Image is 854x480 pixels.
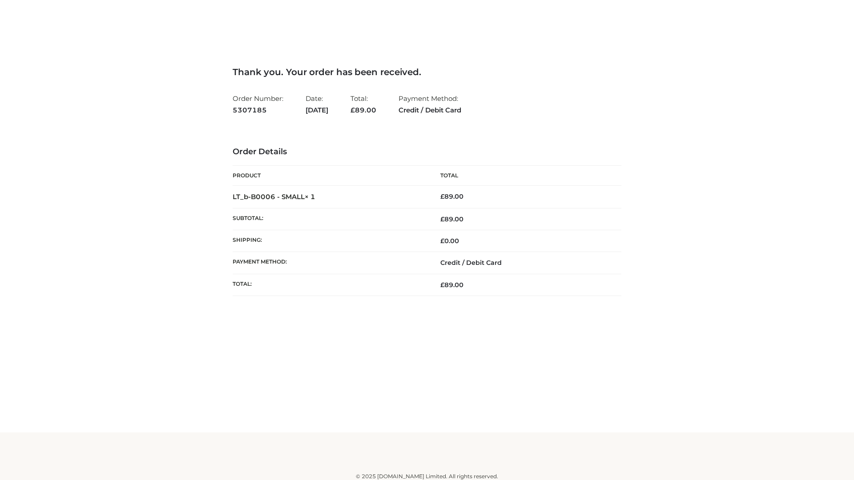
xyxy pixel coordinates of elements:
li: Date: [306,91,328,118]
strong: × 1 [305,192,315,201]
span: £ [350,106,355,114]
th: Total: [233,274,427,296]
li: Order Number: [233,91,283,118]
strong: [DATE] [306,104,328,116]
span: 89.00 [440,281,463,289]
li: Payment Method: [399,91,461,118]
span: £ [440,237,444,245]
span: 89.00 [350,106,376,114]
span: £ [440,215,444,223]
strong: Credit / Debit Card [399,104,461,116]
span: £ [440,281,444,289]
th: Product [233,166,427,186]
span: 89.00 [440,215,463,223]
th: Total [427,166,621,186]
td: Credit / Debit Card [427,252,621,274]
span: £ [440,192,444,200]
th: Payment method: [233,252,427,274]
li: Total: [350,91,376,118]
th: Subtotal: [233,208,427,230]
h3: Thank you. Your order has been received. [233,67,621,77]
strong: 5307185 [233,104,283,116]
h3: Order Details [233,147,621,157]
bdi: 0.00 [440,237,459,245]
th: Shipping: [233,230,427,252]
strong: LT_b-B0006 - SMALL [233,192,315,201]
bdi: 89.00 [440,192,463,200]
